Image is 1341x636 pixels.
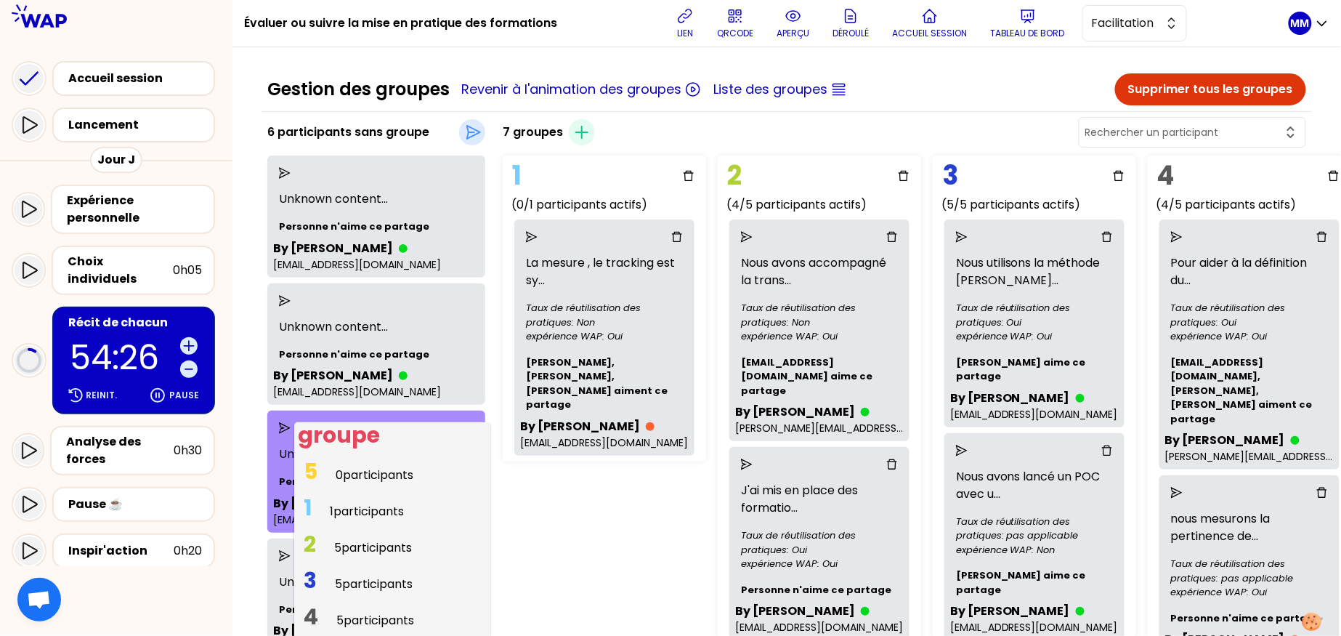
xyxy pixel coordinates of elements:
div: 0h30 [174,442,202,459]
p: [EMAIL_ADDRESS][DOMAIN_NAME] aime ce partage [735,350,904,404]
button: Facilitation [1082,5,1187,41]
p: [EMAIL_ADDRESS][DOMAIN_NAME] [735,620,904,635]
p: Personne n'aime ce partage [273,469,479,495]
p: aperçu [777,28,809,39]
p: Accueil session [892,28,967,39]
span: send [1171,231,1183,243]
span: 0 participants [336,467,413,483]
span: send [279,550,291,562]
button: Revenir à l'animation des groupes [461,79,681,100]
span: send [741,231,753,243]
p: Nous avons lancé un POC avec u ... [950,462,1119,509]
span: send [1171,487,1183,499]
p: [EMAIL_ADDRESS][DOMAIN_NAME], [PERSON_NAME], [PERSON_NAME] aiment ce partage [1165,350,1334,432]
p: By [PERSON_NAME] [273,240,393,257]
span: delete [1316,487,1328,499]
p: Personne n'aime ce partage [273,597,479,623]
p: Reinit. [86,390,117,401]
div: expérience WAP: Oui [741,329,898,344]
h2: Gestion des groupes [267,78,450,101]
p: [PERSON_NAME] aime ce partage [950,350,1119,390]
div: expérience WAP: Oui [1171,329,1328,344]
button: aperçu [771,1,815,45]
div: Taux de réutilisation des pratiques: Oui [1171,301,1328,329]
input: Rechercher un participant [1085,125,1282,140]
span: send [279,422,291,434]
p: Pause [169,390,199,401]
p: [EMAIL_ADDRESS][DOMAIN_NAME] [273,385,479,399]
span: delete [886,459,898,470]
p: lien [677,28,693,39]
span: send [956,445,968,456]
span: 5 participants [334,539,412,556]
button: MM [1289,12,1329,35]
p: [PERSON_NAME], [PERSON_NAME], [PERSON_NAME] aiment ce partage [520,350,689,418]
span: send [526,231,538,243]
span: delete [1113,170,1125,182]
p: Unknown content ... [273,185,479,214]
p: By [PERSON_NAME] [520,418,640,435]
div: Taux de réutilisation des pratiques: Oui [741,528,898,557]
button: QRCODE [711,1,759,45]
h4: (0/1 participants actifs) [511,196,706,214]
span: send [741,459,753,470]
span: delete [886,231,898,243]
button: lien [670,1,700,45]
p: By [PERSON_NAME] [950,390,1070,407]
p: Tableau de bord [990,28,1065,39]
p: Personne n'aime ce partage [1165,605,1334,632]
h4: (5/5 participants actifs) [941,196,1136,214]
div: Analyse des forces [66,433,174,468]
p: [PERSON_NAME][EMAIL_ADDRESS][DOMAIN_NAME] [735,421,904,435]
p: [EMAIL_ADDRESS][DOMAIN_NAME] [950,407,1119,422]
p: Personne n'aime ce partage [273,214,479,240]
span: delete [683,170,694,182]
span: delete [1328,170,1340,182]
span: 5 participants [336,612,414,629]
div: Choix individuels [68,253,173,288]
div: Expérience personnelle [67,192,202,227]
span: Facilitation [1092,15,1157,32]
p: MM [1291,16,1310,31]
div: expérience WAP: Non [956,543,1113,557]
p: Personne n'aime ce partage [735,577,904,603]
div: expérience WAP: Oui [1171,585,1328,600]
button: Déroulé [827,1,875,45]
p: Unknown content ... [273,568,479,597]
div: 0h05 [173,262,202,279]
p: [EMAIL_ADDRESS][DOMAIN_NAME] [520,435,689,450]
p: [PERSON_NAME][EMAIL_ADDRESS][DOMAIN_NAME] [1165,449,1334,464]
span: 1 [304,492,312,523]
h3: 7 groupes [503,124,563,141]
div: Lancement [68,116,208,134]
p: By [PERSON_NAME] [735,403,855,421]
p: Unknown content ... [273,440,479,469]
button: Liste des groupes [713,79,827,100]
div: Taux de réutilisation des pratiques: Oui [956,301,1113,329]
div: Accueil session [68,70,208,87]
div: Taux de réutilisation des pratiques: pas applicable [1171,557,1328,585]
p: [EMAIL_ADDRESS][DOMAIN_NAME] [950,620,1119,635]
span: delete [671,231,683,243]
div: Taux de réutilisation des pratiques: Non [526,301,683,329]
span: delete [1316,231,1328,243]
p: Nous avons accompagné la trans ... [735,249,904,295]
p: 54:26 [70,341,174,374]
div: 0h20 [174,542,202,560]
div: Taux de réutilisation des pratiques: Non [741,301,898,329]
span: delete [1101,445,1113,456]
h3: 6 participants sans groupe [267,124,429,141]
div: expérience WAP: Oui [526,329,683,344]
div: Jour J [90,147,142,173]
h4: (4/5 participants actifs) [726,196,921,214]
span: 4 [304,601,318,632]
div: Pause ☕️ [68,496,202,513]
div: Ouvrir le chat [17,578,61,621]
span: send [279,295,291,307]
p: Nous utilisons la méthode [PERSON_NAME] ... [950,249,1119,295]
span: send [279,167,291,179]
button: Accueil session [886,1,973,45]
div: Récit de chacun [68,314,202,331]
span: 2 [724,153,745,198]
button: Supprimer tous les groupes [1115,73,1306,105]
